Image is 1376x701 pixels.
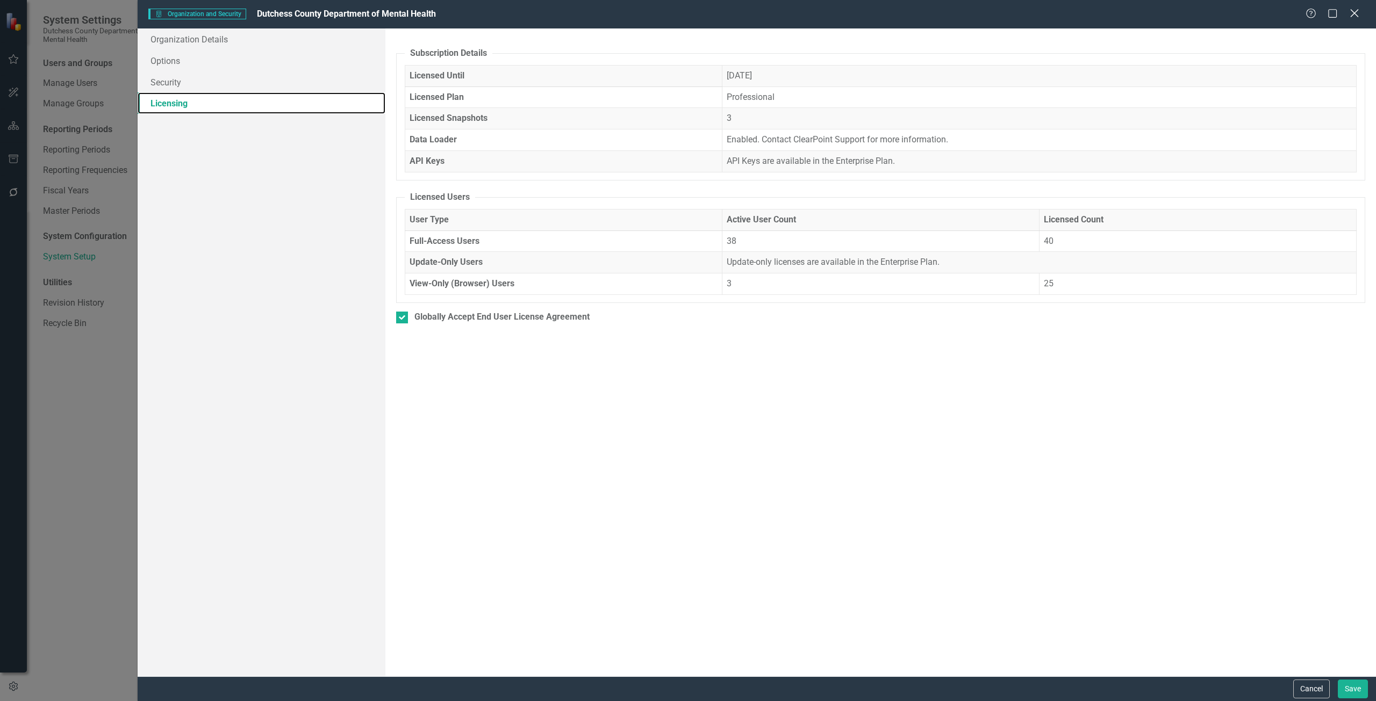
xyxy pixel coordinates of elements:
td: 3 [722,108,1356,129]
th: Active User Count [722,209,1039,230]
td: 40 [1039,230,1356,252]
span: Organization and Security [148,9,246,19]
th: Licensed Until [405,65,722,86]
th: View-Only (Browser) Users [405,273,722,295]
th: Update-Only Users [405,252,722,273]
legend: Licensed Users [405,191,475,204]
a: Licensing [138,92,385,114]
button: Cancel [1293,680,1330,698]
a: Options [138,50,385,71]
td: 25 [1039,273,1356,295]
td: Update-only licenses are available in the Enterprise Plan. [722,252,1356,273]
td: [DATE] [722,65,1356,86]
td: API Keys are available in the Enterprise Plan. [722,151,1356,172]
td: 3 [722,273,1039,295]
span: Dutchess County Department of Mental Health [257,9,436,19]
th: Licensed Plan [405,86,722,108]
th: Licensed Count [1039,209,1356,230]
div: Globally Accept End User License Agreement [414,311,590,323]
button: Save [1338,680,1368,698]
th: Licensed Snapshots [405,108,722,129]
th: User Type [405,209,722,230]
th: API Keys [405,151,722,172]
th: Data Loader [405,129,722,151]
a: Security [138,71,385,93]
a: Organization Details [138,28,385,50]
td: Professional [722,86,1356,108]
td: Enabled. Contact ClearPoint Support for more information. [722,129,1356,151]
th: Full-Access Users [405,230,722,252]
td: 38 [722,230,1039,252]
legend: Subscription Details [405,47,492,60]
